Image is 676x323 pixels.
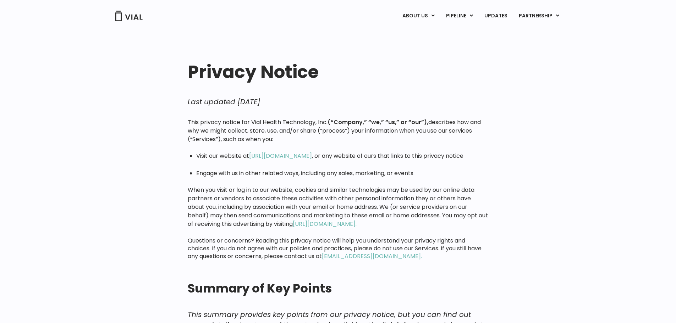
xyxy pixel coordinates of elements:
[188,282,488,295] h2: Summary of Key Points
[440,10,478,22] a: PIPELINEMenu Toggle
[115,11,143,21] img: Vial Logo
[188,118,488,144] p: This privacy notice for Vial Health Technology, Inc. describes how and why we might collect, stor...
[328,118,428,126] strong: (“Company,” “we,” “us,” or “our”),
[196,152,488,160] li: Visit our website at , or any website of ours that links to this privacy notice
[479,10,513,22] a: UPDATES
[188,186,488,228] p: When you visit or log in to our website, cookies and similar technologies may be used by our onli...
[188,96,488,107] p: Last updated [DATE]
[196,169,488,177] li: Engage with us in other related ways, including any sales, marketing, or events
[322,252,422,260] a: [EMAIL_ADDRESS][DOMAIN_NAME].
[397,10,440,22] a: ABOUT USMenu Toggle
[188,118,488,260] div: Questions or concerns? Reading this privacy notice will help you understand your privacy rights a...
[188,62,488,82] h1: Privacy Notice
[249,152,312,160] a: [URL][DOMAIN_NAME]
[513,10,565,22] a: PARTNERSHIPMenu Toggle
[293,220,357,228] a: [URL][DOMAIN_NAME].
